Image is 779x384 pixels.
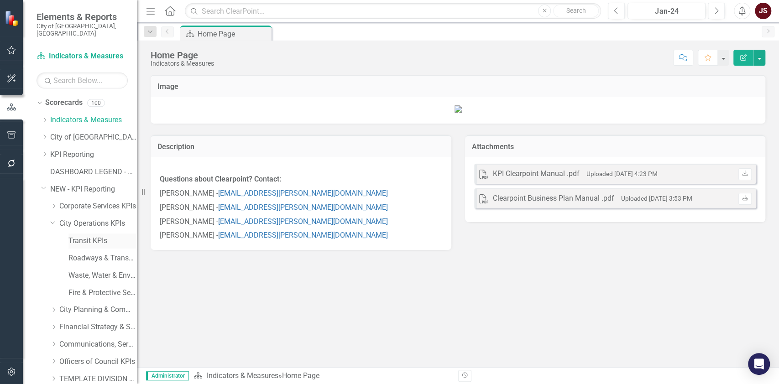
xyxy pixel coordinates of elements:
[160,228,772,241] p: [PERSON_NAME] -
[50,167,137,177] a: DASHBOARD LEGEND - DO NOT DELETE
[160,201,772,215] p: [PERSON_NAME] -
[50,184,137,195] a: NEW - KPI Reporting
[146,371,189,380] span: Administrator
[218,189,388,197] a: [EMAIL_ADDRESS][PERSON_NAME][DOMAIN_NAME]
[553,5,599,17] button: Search
[37,22,128,37] small: City of [GEOGRAPHIC_DATA], [GEOGRAPHIC_DATA]
[185,3,601,19] input: Search ClearPoint...
[37,11,128,22] span: Elements & Reports
[151,60,214,67] div: Indicators & Measures
[68,253,137,264] a: Roadways & Transportation KPIs
[455,105,462,113] img: Strategic%20Priorities_FINAL%20June%2016%20-%20Page%201.jpg
[627,3,706,19] button: Jan-24
[160,187,772,201] p: [PERSON_NAME] -
[151,50,214,60] div: Home Page
[218,217,388,226] a: [EMAIL_ADDRESS][PERSON_NAME][DOMAIN_NAME]
[5,10,21,26] img: ClearPoint Strategy
[193,371,451,381] div: »
[493,193,614,204] div: Clearpoint Business Plan Manual .pdf
[206,371,278,380] a: Indicators & Measures
[68,236,137,246] a: Transit KPIs
[160,215,772,229] p: [PERSON_NAME] -
[87,99,105,107] div: 100
[472,143,759,151] h3: Attachments
[218,203,388,212] a: [EMAIL_ADDRESS][PERSON_NAME][DOMAIN_NAME]
[160,175,281,183] strong: Questions about Clearpoint? Contact:
[59,201,137,212] a: Corporate Services KPIs
[59,305,137,315] a: City Planning & Community Services KPIs
[157,83,758,91] h3: Image
[50,132,137,143] a: City of [GEOGRAPHIC_DATA]
[59,218,137,229] a: City Operations KPIs
[631,6,702,17] div: Jan-24
[566,7,586,14] span: Search
[68,288,137,298] a: Fire & Protective Services KPIs
[59,322,137,332] a: Financial Strategy & Sustainability KPIs
[218,231,388,239] a: [EMAIL_ADDRESS][PERSON_NAME][DOMAIN_NAME]
[50,150,137,160] a: KPI Reporting
[748,353,770,375] div: Open Intercom Messenger
[37,73,128,88] input: Search Below...
[50,115,137,125] a: Indicators & Measures
[59,357,137,367] a: Officers of Council KPIs
[755,3,771,19] button: JS
[45,98,83,108] a: Scorecards
[282,371,319,380] div: Home Page
[59,339,137,350] a: Communications, Service [PERSON_NAME] & Tourism KPIs
[493,169,580,179] div: KPI Clearpoint Manual .pdf
[621,195,692,202] small: Uploaded [DATE] 3:53 PM
[586,170,658,177] small: Uploaded [DATE] 4:23 PM
[37,51,128,62] a: Indicators & Measures
[157,143,444,151] h3: Description
[68,270,137,281] a: Waste, Water & Environment KPIs
[198,28,269,40] div: Home Page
